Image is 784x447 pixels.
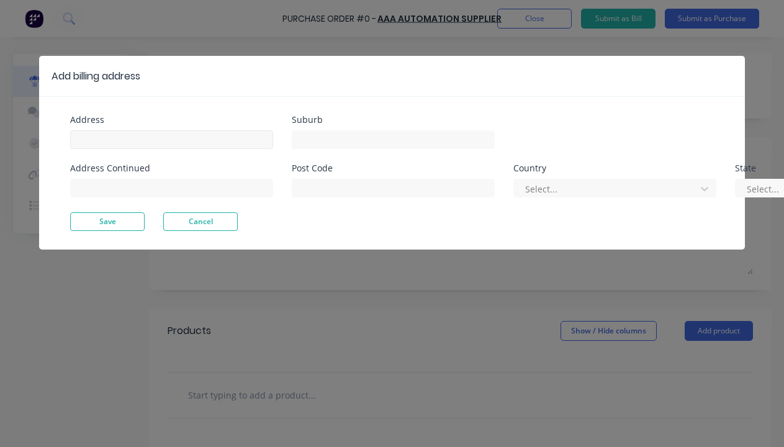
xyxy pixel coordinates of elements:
[292,164,495,173] div: Post Code
[292,115,495,124] div: Suburb
[70,212,145,231] button: Save
[52,69,140,84] div: Add billing address
[70,115,273,124] div: Address
[163,212,238,231] button: Cancel
[70,164,273,173] div: Address Continued
[513,164,716,173] div: Country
